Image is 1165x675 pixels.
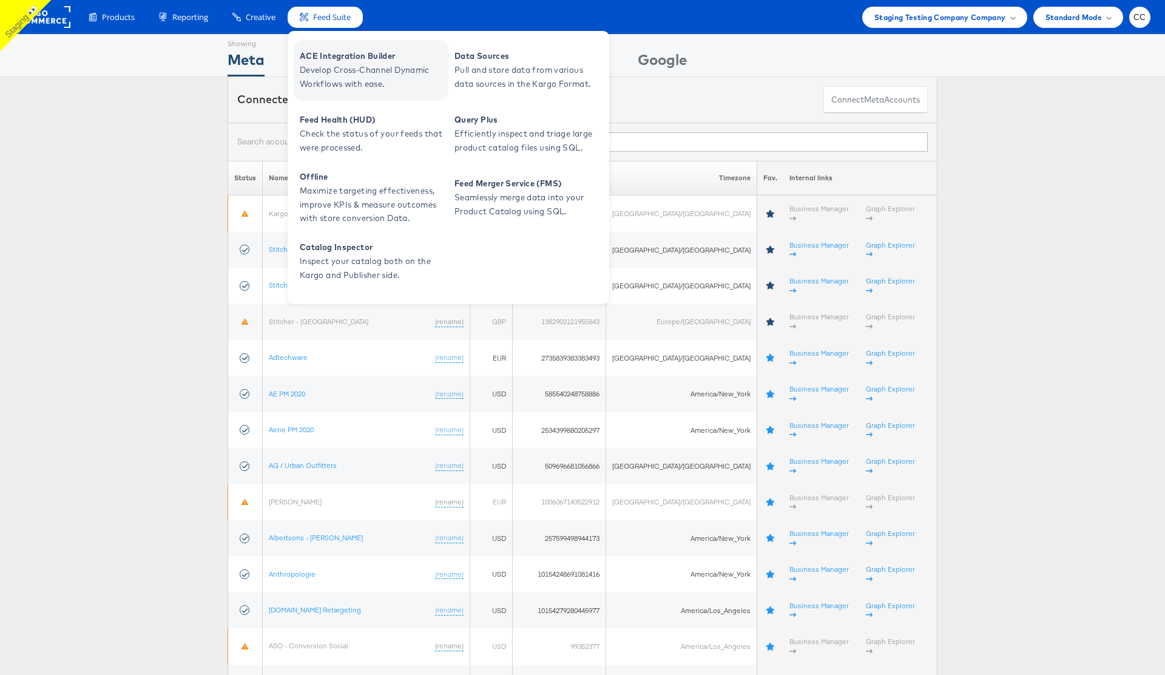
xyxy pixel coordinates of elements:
a: Aerie PM 2020 [269,425,314,434]
a: Graph Explorer [866,565,915,583]
a: Business Manager [789,601,849,620]
a: Graph Explorer [866,421,915,439]
a: Graph Explorer [866,276,915,295]
td: USD [470,412,513,448]
td: [GEOGRAPHIC_DATA]/[GEOGRAPHIC_DATA] [606,195,757,232]
th: Status [228,161,263,195]
span: Creative [246,12,275,23]
a: Graph Explorer [866,601,915,620]
span: Check the status of your feeds that were processed. [300,127,445,155]
span: Data Sources [454,49,600,63]
a: Business Manager [789,565,849,583]
td: USD [470,376,513,412]
span: Feed Health (HUD) [300,113,445,127]
a: ACE Integration Builder Develop Cross-Channel Dynamic Workflows with ease. [294,40,448,101]
a: Query Plus Efficiently inspect and triage large product catalog files using SQL. [448,104,603,165]
a: StitcherAds Primary Ghost Account [269,245,383,254]
a: Offline Maximize targeting effectiveness, improve KPIs & measure outcomes with store conversion D... [294,168,448,228]
td: America/Los_Angeles [606,628,757,664]
td: [GEOGRAPHIC_DATA]/[GEOGRAPHIC_DATA] [606,268,757,304]
a: Graph Explorer [866,456,915,475]
a: (rename) [435,389,464,399]
button: ConnectmetaAccounts [823,86,928,114]
td: America/New_York [606,376,757,412]
span: Query Plus [454,113,600,127]
td: 257599498944173 [513,520,606,556]
a: Business Manager [789,312,849,331]
a: Data Sources Pull and store data from various data sources in the Kargo Format. [448,40,603,101]
a: Business Manager [789,529,849,548]
th: Timezone [606,161,757,195]
a: Feed Health (HUD) Check the status of your feeds that were processed. [294,104,448,165]
td: 1006067143522912 [513,484,606,520]
a: Business Manager [789,456,849,475]
a: Adtechware [269,353,308,362]
span: Catalog Inspector [300,240,445,254]
span: Products [102,12,135,23]
td: GBP [470,304,513,339]
span: Offline [300,170,445,184]
a: (rename) [435,497,464,507]
td: [GEOGRAPHIC_DATA]/[GEOGRAPHIC_DATA] [606,340,757,376]
a: Stitcher Live [269,280,309,290]
td: [GEOGRAPHIC_DATA]/[GEOGRAPHIC_DATA] [606,232,757,268]
span: Reporting [172,12,208,23]
span: meta [864,94,884,106]
a: Catalog Inspector Inspect your catalog both on the Kargo and Publisher side. [294,231,448,292]
div: Connected accounts [237,92,371,107]
td: Europe/[GEOGRAPHIC_DATA] [606,304,757,339]
a: Graph Explorer [866,204,915,223]
a: Graph Explorer [866,529,915,548]
a: (rename) [435,461,464,471]
a: Graph Explorer [866,348,915,367]
span: Efficiently inspect and triage large product catalog files using SQL. [454,127,600,155]
span: CC [1133,13,1146,21]
span: Develop Cross-Channel Dynamic Workflows with ease. [300,63,445,91]
td: America/New_York [606,520,757,556]
td: [GEOGRAPHIC_DATA]/[GEOGRAPHIC_DATA] [606,484,757,520]
a: Graph Explorer [866,637,915,656]
a: ASO - Conversion Social [269,641,348,650]
a: Anthropologie [269,569,316,578]
td: USD [470,520,513,556]
td: America/New_York [606,556,757,592]
a: Graph Explorer [866,240,915,259]
a: (rename) [435,425,464,435]
a: Albertsons - [PERSON_NAME] [269,533,363,542]
a: (rename) [435,353,464,363]
a: [PERSON_NAME] [269,497,322,506]
a: Kargo Commerce Staging Sandbox [269,209,383,218]
a: [DOMAIN_NAME] Retargeting [269,605,361,614]
input: Filter [317,132,928,152]
span: Seamlessly merge data into your Product Catalog using SQL. [454,191,600,219]
td: USD [470,556,513,592]
a: Business Manager [789,493,849,512]
span: Standard Mode [1045,11,1102,24]
td: 2534399880205297 [513,412,606,448]
a: Business Manager [789,384,849,403]
span: ACE Integration Builder [300,49,445,63]
a: Business Manager [789,240,849,259]
td: USD [470,592,513,628]
div: Google [638,49,687,76]
td: 1382902121955843 [513,304,606,339]
span: Inspect your catalog both on the Kargo and Publisher side. [300,254,445,282]
td: [GEOGRAPHIC_DATA]/[GEOGRAPHIC_DATA] [606,448,757,484]
a: (rename) [435,317,464,327]
span: Staging Testing Company Company [874,11,1006,24]
span: Pull and store data from various data sources in the Kargo Format. [454,63,600,91]
a: Business Manager [789,637,849,656]
td: USD [470,628,513,664]
a: Feed Merger Service (FMS) Seamlessly merge data into your Product Catalog using SQL. [448,168,603,228]
a: AG / Urban Outfitters [269,461,337,470]
span: Feed Suite [313,12,351,23]
a: Business Manager [789,348,849,367]
div: Showing [228,35,265,49]
td: EUR [470,340,513,376]
td: EUR [470,484,513,520]
td: 585540248758886 [513,376,606,412]
td: 509696681056866 [513,448,606,484]
td: America/Los_Angeles [606,592,757,628]
span: Maximize targeting effectiveness, improve KPIs & measure outcomes with store conversion Data. [300,184,445,225]
a: (rename) [435,569,464,580]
